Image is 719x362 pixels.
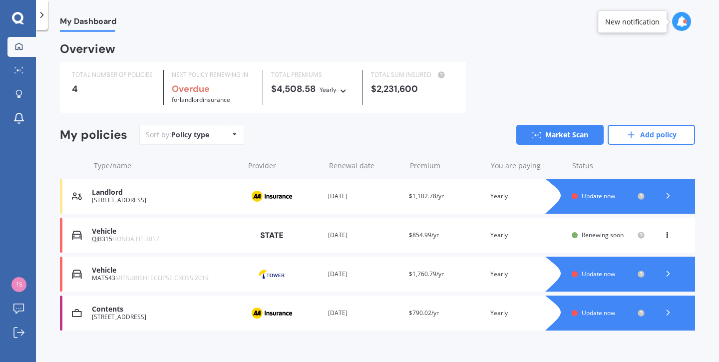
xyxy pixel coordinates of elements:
span: HONDA FIT 2017 [112,235,159,243]
div: Landlord [92,188,239,197]
span: Renewing soon [582,231,624,239]
div: QJB315 [92,236,239,243]
span: MITSUBISHI ECLIPSE CROSS 2019 [115,274,209,282]
span: $790.02/yr [409,309,439,317]
div: [STREET_ADDRESS] [92,197,239,204]
span: Update now [582,192,615,200]
img: d33780455c9318c28567adf59b5974e4 [11,277,26,292]
img: Tower [247,265,297,284]
a: Market Scan [516,125,604,145]
div: [DATE] [328,308,401,318]
div: Renewal date [329,161,402,171]
span: $854.99/yr [409,231,439,239]
div: MAT543 [92,275,239,282]
img: Contents [72,308,82,318]
img: AA [247,187,297,206]
div: Provider [248,161,321,171]
div: Overview [60,44,115,54]
div: Yearly [320,85,337,95]
div: [DATE] [328,191,401,201]
div: TOTAL SUM INSURED [371,70,454,80]
div: TOTAL NUMBER OF POLICIES [72,70,155,80]
div: Yearly [490,269,564,279]
div: Contents [92,305,239,314]
div: [DATE] [328,230,401,240]
span: for Landlord insurance [172,95,230,104]
div: You are paying [491,161,564,171]
div: TOTAL PREMIUMS [271,70,355,80]
span: Update now [582,270,615,278]
b: Overdue [172,83,210,95]
div: 4 [72,84,155,94]
img: Vehicle [72,269,82,279]
div: Status [572,161,645,171]
div: Yearly [490,230,564,240]
img: Landlord [72,191,82,201]
img: State [247,226,297,244]
div: New notification [605,17,660,27]
div: $4,508.58 [271,84,355,95]
div: [STREET_ADDRESS] [92,314,239,321]
div: NEXT POLICY RENEWING IN [172,70,255,80]
div: Policy type [171,130,209,140]
div: Yearly [490,191,564,201]
div: Yearly [490,308,564,318]
span: My Dashboard [60,16,116,30]
div: My policies [60,128,127,142]
div: $2,231,600 [371,84,454,94]
div: Vehicle [92,266,239,275]
span: Update now [582,309,615,317]
div: [DATE] [328,269,401,279]
div: Type/name [94,161,240,171]
img: Vehicle [72,230,82,240]
img: AA [247,304,297,323]
div: Vehicle [92,227,239,236]
span: $1,760.79/yr [409,270,444,278]
div: Premium [410,161,483,171]
a: Add policy [608,125,695,145]
span: $1,102.78/yr [409,192,444,200]
div: Sort by: [146,130,209,140]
